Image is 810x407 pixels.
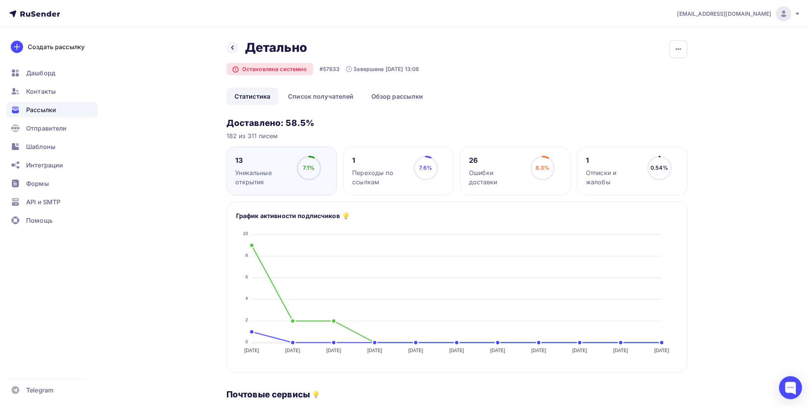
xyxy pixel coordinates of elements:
tspan: [DATE] [614,348,629,354]
a: Шаблоны [6,139,98,154]
div: #57833 [319,65,340,73]
tspan: [DATE] [326,348,341,354]
a: Формы [6,176,98,191]
span: Дашборд [26,68,55,78]
tspan: [DATE] [368,348,383,354]
a: Контакты [6,84,98,99]
tspan: 4 [246,296,248,301]
tspan: [DATE] [285,348,300,354]
span: Формы [26,179,49,188]
span: Telegram [26,385,53,395]
span: API и SMTP [26,197,60,207]
a: Рассылки [6,102,98,117]
span: Контакты [26,87,56,96]
div: 1 [586,156,640,165]
h3: Почтовые сервисы [226,389,310,400]
span: Интеграции [26,160,63,170]
a: Список получателей [280,88,362,105]
div: 1 [353,156,407,165]
div: Завершена [DATE] 13:08 [346,65,419,73]
span: Шаблоны [26,142,55,151]
h5: График активности подписчиков [236,211,340,220]
span: 8.3% [536,164,550,171]
span: 7.6% [419,164,432,171]
a: Статистика [226,88,278,105]
tspan: 10 [243,232,248,236]
a: Обзор рассылки [363,88,431,105]
a: Дашборд [6,65,98,81]
tspan: [DATE] [449,348,464,354]
div: Переходы по ссылкам [353,168,407,187]
tspan: 8 [246,253,248,258]
tspan: 2 [246,318,248,323]
tspan: 6 [246,275,248,279]
tspan: [DATE] [572,348,587,354]
span: 7.1% [303,164,315,171]
span: 0.54% [651,164,669,171]
div: Ошибки доставки [469,168,524,187]
tspan: [DATE] [408,348,423,354]
h2: Детально [245,40,307,55]
div: Создать рассылку [28,42,85,51]
span: Помощь [26,216,53,225]
tspan: [DATE] [531,348,546,354]
span: Рассылки [26,105,56,114]
div: Уникальные открытия [236,168,290,187]
span: Отправители [26,124,67,133]
div: Остановлена системно [226,63,313,75]
tspan: [DATE] [491,348,506,354]
h3: Доставлено: 58.5% [226,117,688,128]
div: 26 [469,156,524,165]
a: [EMAIL_ADDRESS][DOMAIN_NAME] [677,6,801,22]
div: Отписки и жалобы [586,168,640,187]
div: 182 из 311 писем [226,131,688,141]
tspan: 0 [246,339,248,344]
tspan: [DATE] [244,348,259,354]
tspan: [DATE] [655,348,670,354]
a: Отправители [6,121,98,136]
div: 13 [236,156,290,165]
span: [EMAIL_ADDRESS][DOMAIN_NAME] [677,10,772,18]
